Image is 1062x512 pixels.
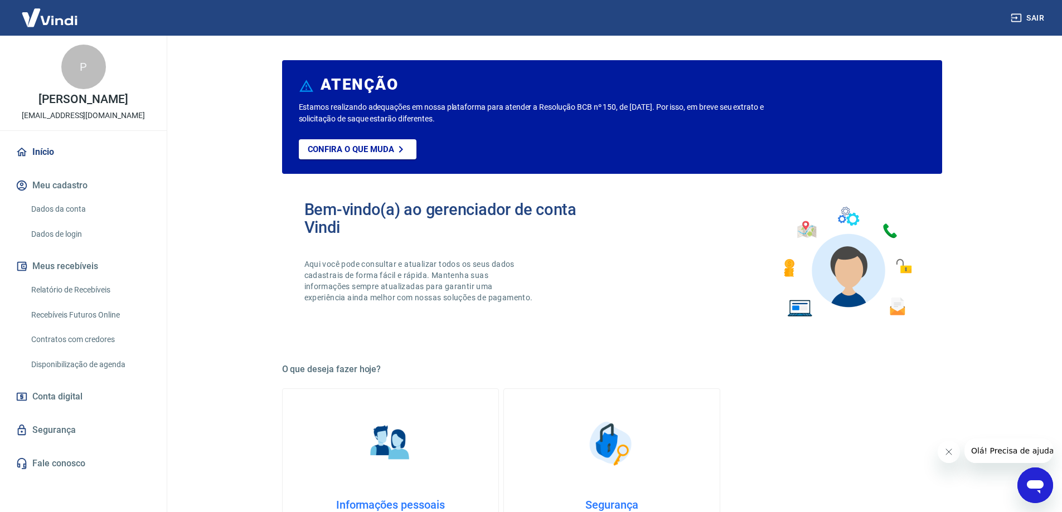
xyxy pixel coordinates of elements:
[300,498,481,511] h4: Informações pessoais
[13,418,153,442] a: Segurança
[1017,467,1053,503] iframe: Botão para abrir a janela de mensagens
[299,139,416,159] a: Confira o que muda
[321,79,398,90] h6: ATENÇÃO
[13,1,86,35] img: Vindi
[32,389,83,404] span: Conta digital
[7,8,94,17] span: Olá! Precisa de ajuda?
[362,416,418,471] img: Informações pessoais
[27,198,153,221] a: Dados da conta
[38,94,128,105] p: [PERSON_NAME]
[13,173,153,198] button: Meu cadastro
[774,201,920,324] img: Imagem de um avatar masculino com diversos icones exemplificando as funcionalidades do gerenciado...
[27,353,153,376] a: Disponibilização de agenda
[61,45,106,89] div: P
[13,254,153,279] button: Meus recebíveis
[282,364,942,375] h5: O que deseja fazer hoje?
[522,498,702,511] h4: Segurança
[27,279,153,301] a: Relatório de Recebíveis
[13,384,153,409] a: Conta digital
[27,328,153,351] a: Contratos com credores
[299,101,800,125] p: Estamos realizando adequações em nossa plataforma para atender a Resolução BCB nº 150, de [DATE]....
[27,223,153,246] a: Dados de login
[938,441,960,463] iframe: Fechar mensagem
[304,201,612,236] h2: Bem-vindo(a) ao gerenciador de conta Vindi
[308,144,394,154] p: Confira o que muda
[27,304,153,326] a: Recebíveis Futuros Online
[1008,8,1049,28] button: Sair
[13,140,153,164] a: Início
[584,416,639,471] img: Segurança
[964,438,1053,463] iframe: Mensagem da empresa
[22,110,145,121] p: [EMAIL_ADDRESS][DOMAIN_NAME]
[304,259,535,303] p: Aqui você pode consultar e atualizar todos os seus dados cadastrais de forma fácil e rápida. Mant...
[13,451,153,476] a: Fale conosco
